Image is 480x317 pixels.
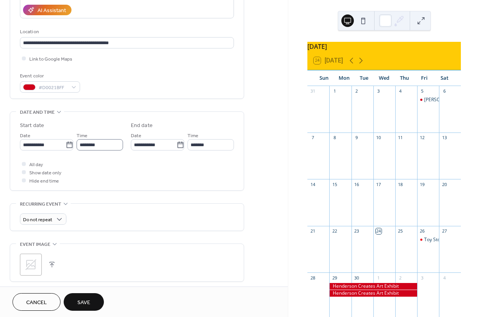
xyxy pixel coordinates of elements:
div: 8 [332,135,337,141]
div: 25 [398,228,403,234]
div: 1 [376,275,382,281]
div: 15 [332,181,337,187]
div: 2 [354,88,360,94]
div: 16 [354,181,360,187]
div: 3 [419,275,425,281]
div: 26 [419,228,425,234]
div: Toy Story Live in Concert [417,236,439,243]
div: 30 [354,275,360,281]
div: 11 [398,135,403,141]
div: Thu [394,70,414,86]
span: Date [20,132,30,140]
div: 4 [398,88,403,94]
span: Show date only [29,169,61,177]
div: 31 [310,88,316,94]
div: 29 [332,275,337,281]
div: 20 [441,181,447,187]
span: Save [77,299,90,307]
span: Time [77,132,87,140]
div: 7 [310,135,316,141]
div: 13 [441,135,447,141]
div: [DATE] [307,42,461,51]
div: 22 [332,228,337,234]
span: Date [131,132,141,140]
div: 10 [376,135,382,141]
span: Hide end time [29,177,59,185]
div: Henderson Creates Art Exhibit [329,283,417,290]
div: Sun [314,70,334,86]
div: Henderson Creates Art Exhibit Opening Reception [417,97,439,103]
div: Mon [334,70,354,86]
div: Fri [414,70,435,86]
button: Cancel [12,293,61,311]
div: 24 [376,228,382,234]
div: ; [20,254,42,276]
div: 12 [419,135,425,141]
span: All day [29,161,43,169]
div: 21 [310,228,316,234]
span: Link to Google Maps [29,55,72,63]
div: 6 [441,88,447,94]
div: 2 [398,275,403,281]
button: AI Assistant [23,5,71,15]
span: Recurring event [20,200,61,208]
div: 23 [354,228,360,234]
span: #D0021BFF [39,84,68,92]
div: 4 [441,275,447,281]
div: 28 [310,275,316,281]
div: Henderson Creates Art Exhibit [329,290,417,297]
div: 27 [441,228,447,234]
div: 19 [419,181,425,187]
div: Start date [20,122,44,130]
span: Do not repeat [23,215,52,224]
span: Event image [20,240,50,249]
div: 18 [398,181,403,187]
div: 1 [332,88,337,94]
div: Wed [374,70,394,86]
div: End date [131,122,153,130]
div: Sat [434,70,455,86]
div: 17 [376,181,382,187]
div: 3 [376,88,382,94]
div: Toy Story Live in Concert [424,236,478,243]
span: Time [187,132,198,140]
div: Tue [354,70,374,86]
div: 9 [354,135,360,141]
span: Date and time [20,108,55,116]
button: Save [64,293,104,311]
div: 5 [419,88,425,94]
div: AI Assistant [37,7,66,15]
div: Location [20,28,232,36]
div: Event color [20,72,79,80]
span: Cancel [26,299,47,307]
div: 14 [310,181,316,187]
